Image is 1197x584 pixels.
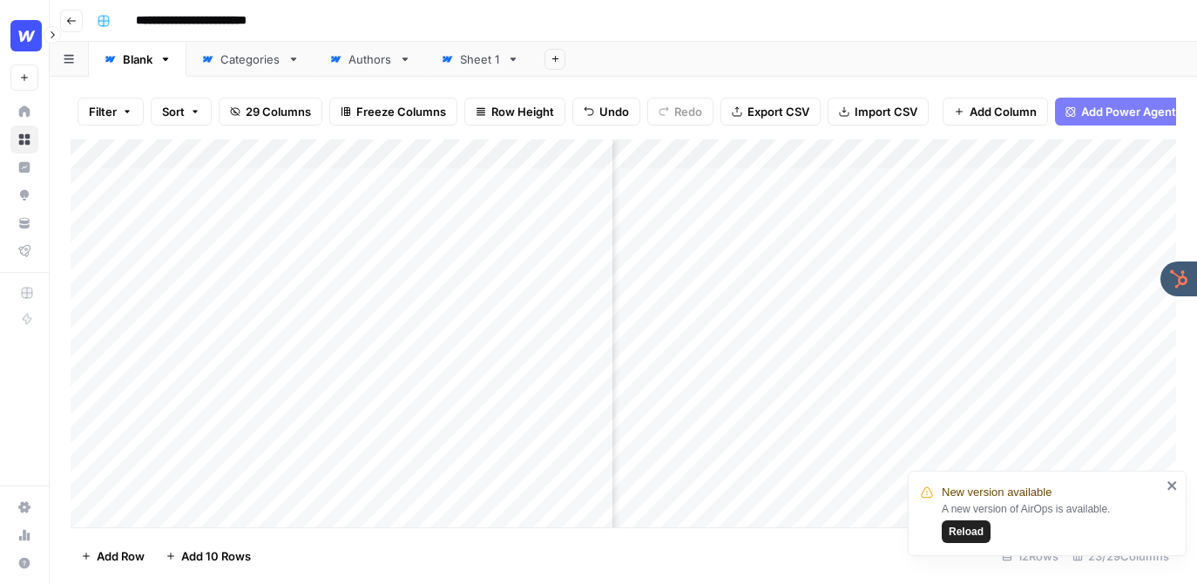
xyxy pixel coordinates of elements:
[942,501,1161,543] div: A new version of AirOps is available.
[151,98,212,126] button: Sort
[1065,542,1176,570] div: 23/29 Columns
[1055,98,1187,126] button: Add Power Agent
[155,542,261,570] button: Add 10 Rows
[10,237,38,265] a: Flightpath
[314,42,426,77] a: Authors
[220,51,281,68] div: Categories
[942,484,1052,501] span: New version available
[970,103,1037,120] span: Add Column
[162,103,185,120] span: Sort
[828,98,929,126] button: Import CSV
[329,98,457,126] button: Freeze Columns
[89,42,186,77] a: Blank
[186,42,314,77] a: Categories
[995,542,1065,570] div: 12 Rows
[89,103,117,120] span: Filter
[647,98,713,126] button: Redo
[10,98,38,126] a: Home
[10,521,38,549] a: Usage
[426,42,534,77] a: Sheet 1
[123,51,152,68] div: Blank
[10,493,38,521] a: Settings
[10,181,38,209] a: Opportunities
[219,98,322,126] button: 29 Columns
[491,103,554,120] span: Row Height
[97,547,145,565] span: Add Row
[464,98,565,126] button: Row Height
[747,103,809,120] span: Export CSV
[10,126,38,153] a: Browse
[10,209,38,237] a: Your Data
[356,103,446,120] span: Freeze Columns
[246,103,311,120] span: 29 Columns
[949,524,984,540] span: Reload
[599,103,629,120] span: Undo
[181,547,251,565] span: Add 10 Rows
[10,14,38,58] button: Workspace: Webflow
[943,98,1048,126] button: Add Column
[10,549,38,577] button: Help + Support
[348,51,392,68] div: Authors
[1167,479,1179,492] button: close
[78,98,144,126] button: Filter
[460,51,500,68] div: Sheet 1
[855,103,917,120] span: Import CSV
[720,98,821,126] button: Export CSV
[572,98,640,126] button: Undo
[942,520,991,543] button: Reload
[674,103,702,120] span: Redo
[71,542,155,570] button: Add Row
[10,20,42,51] img: Webflow Logo
[10,153,38,181] a: Insights
[1081,103,1176,120] span: Add Power Agent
